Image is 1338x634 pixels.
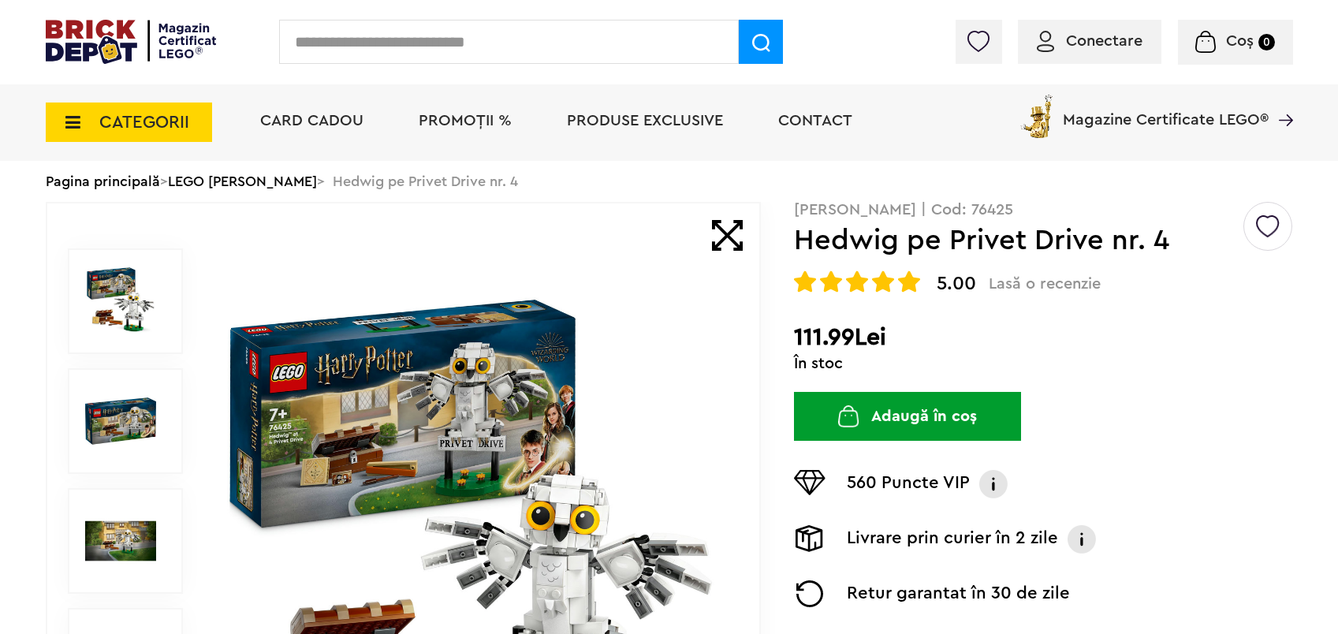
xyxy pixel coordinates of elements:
a: PROMOȚII % [419,113,512,129]
img: Livrare [794,525,826,552]
img: Hedwig pe Privet Drive nr. 4 [85,386,156,457]
img: Info VIP [978,470,1009,498]
span: 5.00 [937,274,976,293]
a: LEGO [PERSON_NAME] [168,174,317,188]
a: Conectare [1037,33,1142,49]
img: Puncte VIP [794,470,826,495]
img: Evaluare cu stele [872,270,894,293]
span: Magazine Certificate LEGO® [1063,91,1269,128]
img: Info livrare prin curier [1066,525,1098,554]
img: Hedwig pe Privet Drive nr. 4 [85,266,156,337]
img: Hedwig pe Privet Drive nr. 4 LEGO 76425 [85,505,156,576]
span: CATEGORII [99,114,189,131]
p: 560 Puncte VIP [847,470,970,498]
img: Evaluare cu stele [820,270,842,293]
h2: 111.99Lei [794,323,1293,352]
h1: Hedwig pe Privet Drive nr. 4 [794,226,1242,255]
p: Retur garantat în 30 de zile [847,580,1070,607]
a: Card Cadou [260,113,363,129]
a: Contact [778,113,852,129]
button: Adaugă în coș [794,392,1021,441]
img: Evaluare cu stele [846,270,868,293]
p: [PERSON_NAME] | Cod: 76425 [794,202,1293,218]
a: Magazine Certificate LEGO® [1269,91,1293,107]
img: Returnare [794,580,826,607]
span: Coș [1226,33,1254,49]
div: > > Hedwig pe Privet Drive nr. 4 [46,161,1293,202]
a: Produse exclusive [567,113,723,129]
div: În stoc [794,356,1293,371]
a: Pagina principală [46,174,160,188]
small: 0 [1258,34,1275,50]
span: Conectare [1066,33,1142,49]
span: Lasă o recenzie [989,274,1101,293]
img: Evaluare cu stele [898,270,920,293]
img: Evaluare cu stele [794,270,816,293]
p: Livrare prin curier în 2 zile [847,525,1058,554]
